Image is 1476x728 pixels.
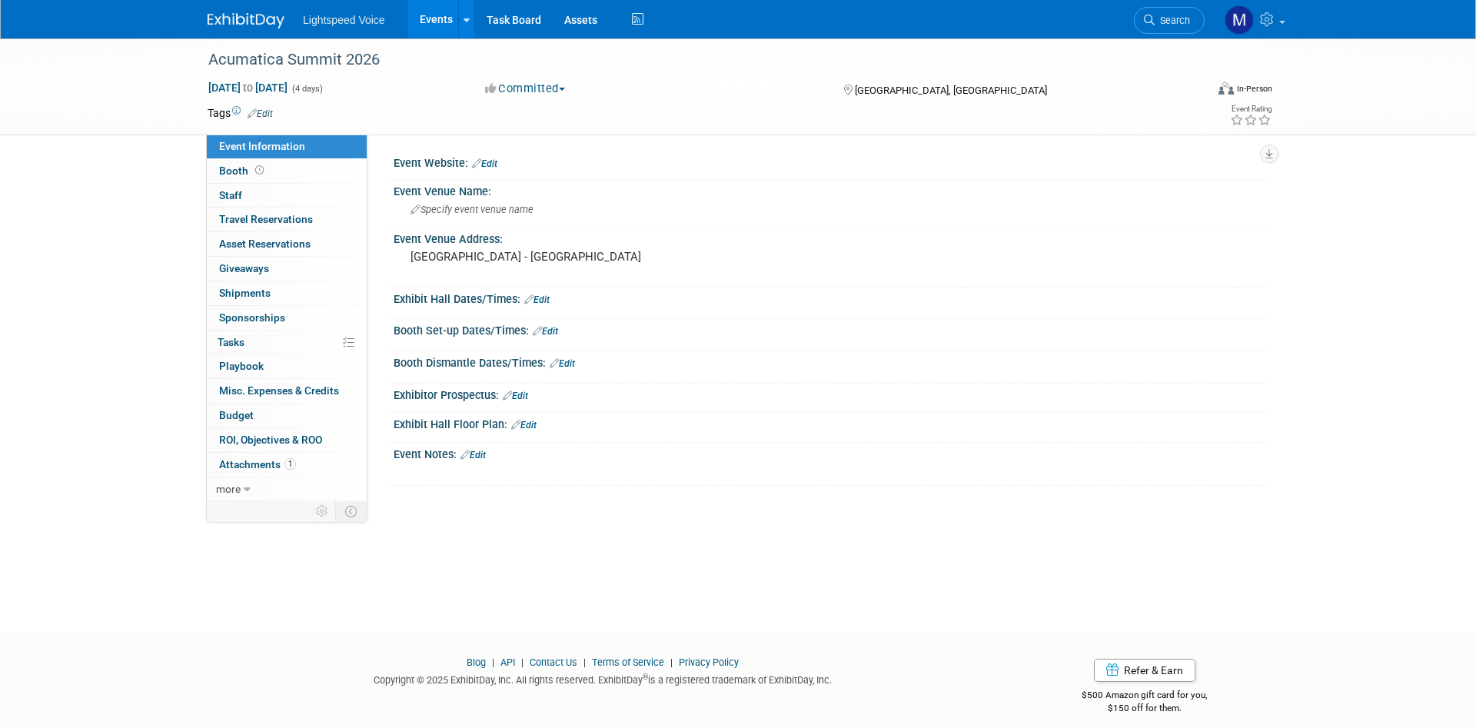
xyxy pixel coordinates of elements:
img: Format-Inperson.png [1218,82,1234,95]
a: Asset Reservations [207,232,367,256]
a: Edit [503,391,528,401]
pre: [GEOGRAPHIC_DATA] - [GEOGRAPHIC_DATA] [411,250,741,264]
a: Event Information [207,135,367,158]
span: Budget [219,409,254,421]
a: Edit [524,294,550,305]
span: Booth not reserved yet [252,165,267,176]
a: Edit [472,158,497,169]
a: Travel Reservations [207,208,367,231]
span: [GEOGRAPHIC_DATA], [GEOGRAPHIC_DATA] [855,85,1047,96]
span: Booth [219,165,267,177]
div: Booth Set-up Dates/Times: [394,319,1268,339]
a: Sponsorships [207,306,367,330]
a: Shipments [207,281,367,305]
div: Acumatica Summit 2026 [203,46,1182,74]
span: Lightspeed Voice [303,14,385,26]
div: Event Rating [1230,105,1272,113]
a: Attachments1 [207,453,367,477]
a: Staff [207,184,367,208]
span: ROI, Objectives & ROO [219,434,322,446]
a: Edit [550,358,575,369]
a: Booth [207,159,367,183]
div: Event Website: [394,151,1268,171]
span: more [216,483,241,495]
a: Edit [248,108,273,119]
span: Shipments [219,287,271,299]
a: Refer & Earn [1094,659,1195,682]
div: Event Notes: [394,443,1268,463]
a: Search [1134,7,1205,34]
a: Terms of Service [592,657,664,668]
span: Giveaways [219,262,269,274]
sup: ® [643,673,648,681]
span: Attachments [219,458,296,470]
div: $150 off for them. [1021,702,1269,715]
span: (4 days) [291,84,323,94]
div: Copyright © 2025 ExhibitDay, Inc. All rights reserved. ExhibitDay is a registered trademark of Ex... [208,670,998,687]
span: Event Information [219,140,305,152]
span: | [488,657,498,668]
span: Asset Reservations [219,238,311,250]
span: Playbook [219,360,264,372]
a: more [207,477,367,501]
span: Search [1155,15,1190,26]
div: Event Format [1114,80,1272,103]
a: Privacy Policy [679,657,739,668]
a: Giveaways [207,257,367,281]
div: Exhibitor Prospectus: [394,384,1268,404]
a: Tasks [207,331,367,354]
button: Committed [480,81,571,97]
span: | [580,657,590,668]
span: | [667,657,676,668]
a: Contact Us [530,657,577,668]
div: Booth Dismantle Dates/Times: [394,351,1268,371]
div: Exhibit Hall Floor Plan: [394,413,1268,433]
img: Marc Magliano [1225,5,1254,35]
div: $500 Amazon gift card for you, [1021,679,1269,714]
a: Edit [533,326,558,337]
span: | [517,657,527,668]
span: [DATE] [DATE] [208,81,288,95]
span: Staff [219,189,242,201]
span: to [241,81,255,94]
span: Travel Reservations [219,213,313,225]
a: API [500,657,515,668]
a: Edit [460,450,486,460]
span: Tasks [218,336,244,348]
td: Toggle Event Tabs [336,501,367,521]
a: ROI, Objectives & ROO [207,428,367,452]
span: Specify event venue name [411,204,534,215]
div: In-Person [1236,83,1272,95]
a: Edit [511,420,537,430]
a: Playbook [207,354,367,378]
td: Tags [208,105,273,121]
div: Event Venue Address: [394,228,1268,247]
td: Personalize Event Tab Strip [309,501,336,521]
span: Misc. Expenses & Credits [219,384,339,397]
span: Sponsorships [219,311,285,324]
div: Exhibit Hall Dates/Times: [394,288,1268,307]
span: 1 [284,458,296,470]
a: Blog [467,657,486,668]
div: Event Venue Name: [394,180,1268,199]
a: Misc. Expenses & Credits [207,379,367,403]
a: Budget [207,404,367,427]
img: ExhibitDay [208,13,284,28]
